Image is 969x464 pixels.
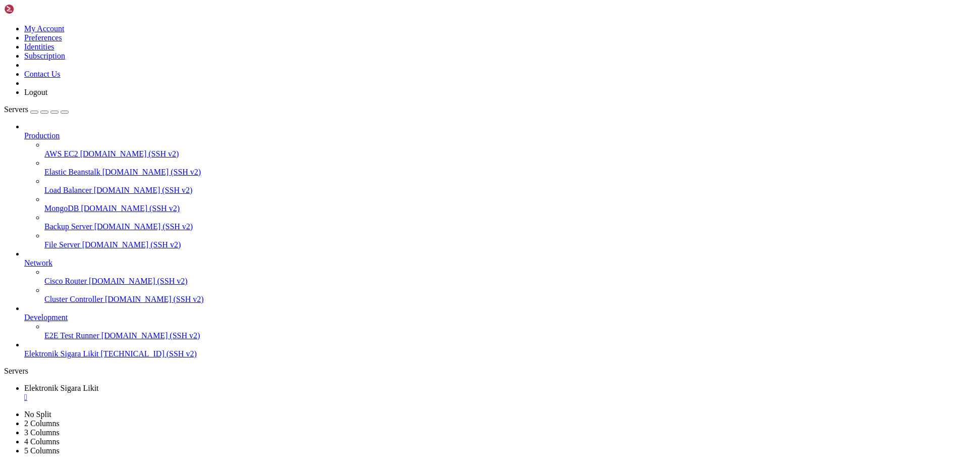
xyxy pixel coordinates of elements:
span: [TECHNICAL_ID] (SSH v2) [101,349,197,358]
span: Elektronik Sigara Likit [24,384,99,392]
span: [DOMAIN_NAME] (SSH v2) [80,149,179,158]
div: Servers [4,367,965,376]
a: 2 Columns [24,419,60,428]
span: [DOMAIN_NAME] (SSH v2) [94,186,193,194]
span: Development [24,313,68,322]
a: Elastic Beanstalk [DOMAIN_NAME] (SSH v2) [44,168,965,177]
a: MongoDB [DOMAIN_NAME] (SSH v2) [44,204,965,213]
a: Cluster Controller [DOMAIN_NAME] (SSH v2) [44,295,965,304]
li: Elastic Beanstalk [DOMAIN_NAME] (SSH v2) [44,159,965,177]
li: Production [24,122,965,249]
a: Logout [24,88,47,96]
li: E2E Test Runner [DOMAIN_NAME] (SSH v2) [44,322,965,340]
img: Shellngn [4,4,62,14]
a: Servers [4,105,69,114]
span: Network [24,259,52,267]
a: My Account [24,24,65,33]
span: E2E Test Runner [44,331,99,340]
a: Development [24,313,965,322]
a: 4 Columns [24,437,60,446]
span: [DOMAIN_NAME] (SSH v2) [89,277,188,285]
span: Cluster Controller [44,295,103,303]
a: Network [24,259,965,268]
span: Production [24,131,60,140]
span: Load Balancer [44,186,92,194]
li: Elektronik Sigara Likit [TECHNICAL_ID] (SSH v2) [24,340,965,358]
a: Cisco Router [DOMAIN_NAME] (SSH v2) [44,277,965,286]
a: Preferences [24,33,62,42]
span: [DOMAIN_NAME] (SSH v2) [105,295,204,303]
a: E2E Test Runner [DOMAIN_NAME] (SSH v2) [44,331,965,340]
span: MongoDB [44,204,79,213]
a:  [24,393,965,402]
span: [DOMAIN_NAME] (SSH v2) [81,204,180,213]
span: File Server [44,240,80,249]
li: Cluster Controller [DOMAIN_NAME] (SSH v2) [44,286,965,304]
a: Load Balancer [DOMAIN_NAME] (SSH v2) [44,186,965,195]
li: AWS EC2 [DOMAIN_NAME] (SSH v2) [44,140,965,159]
a: AWS EC2 [DOMAIN_NAME] (SSH v2) [44,149,965,159]
li: Load Balancer [DOMAIN_NAME] (SSH v2) [44,177,965,195]
span: Elektronik Sigara Likit [24,349,99,358]
span: Backup Server [44,222,92,231]
a: No Split [24,410,51,419]
a: 3 Columns [24,428,60,437]
a: Backup Server [DOMAIN_NAME] (SSH v2) [44,222,965,231]
a: Elektronik Sigara Likit [24,384,965,402]
a: Identities [24,42,55,51]
span: [DOMAIN_NAME] (SSH v2) [101,331,200,340]
li: Development [24,304,965,340]
a: 5 Columns [24,446,60,455]
span: AWS EC2 [44,149,78,158]
a: Production [24,131,965,140]
span: Elastic Beanstalk [44,168,100,176]
li: File Server [DOMAIN_NAME] (SSH v2) [44,231,965,249]
li: Network [24,249,965,304]
a: Contact Us [24,70,61,78]
a: Elektronik Sigara Likit [TECHNICAL_ID] (SSH v2) [24,349,965,358]
span: Servers [4,105,28,114]
li: Backup Server [DOMAIN_NAME] (SSH v2) [44,213,965,231]
a: File Server [DOMAIN_NAME] (SSH v2) [44,240,965,249]
li: MongoDB [DOMAIN_NAME] (SSH v2) [44,195,965,213]
span: [DOMAIN_NAME] (SSH v2) [94,222,193,231]
span: Cisco Router [44,277,87,285]
span: [DOMAIN_NAME] (SSH v2) [82,240,181,249]
span: [DOMAIN_NAME] (SSH v2) [102,168,201,176]
a: Subscription [24,51,65,60]
li: Cisco Router [DOMAIN_NAME] (SSH v2) [44,268,965,286]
